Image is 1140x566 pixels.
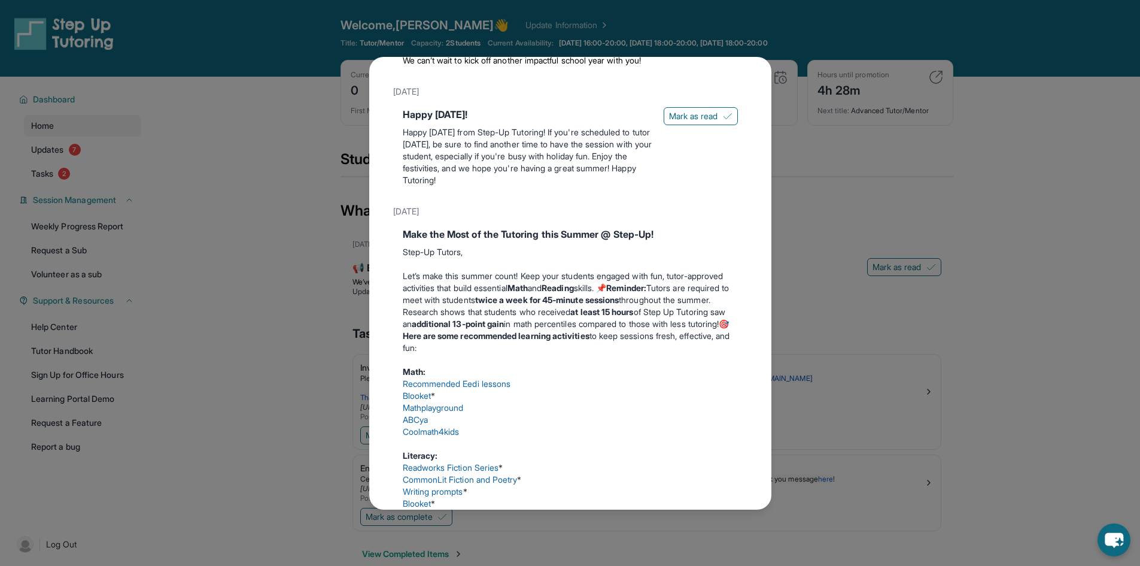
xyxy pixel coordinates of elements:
a: ABCya [403,414,428,425]
button: Mark as read [664,107,738,125]
strong: at least 15 hours [570,307,633,317]
a: Recommended Eedi lessons [403,379,511,389]
strong: twice a week for 45-minute sessions [475,295,619,305]
div: [DATE] [393,201,747,222]
strong: Reminder: [606,283,646,293]
a: Mathplayground [403,402,464,413]
a: Coolmath4kids [403,426,460,437]
div: Make the Most of the Tutoring this Summer @ Step-Up! [403,227,738,241]
img: Mark as read [723,111,732,121]
a: Readworks Fiction Series [403,462,499,473]
span: We can’t wait to kick off another impactful school year with you! [403,55,642,65]
a: Writing prompts [403,486,463,497]
strong: Literacy: [403,450,438,461]
strong: Here are some recommended learning activities [403,331,589,341]
p: Step-Up Tutors, [403,246,738,258]
strong: Reading [542,283,574,293]
div: [DATE] [393,81,747,102]
p: Let’s make this summer count! Keep your students engaged with fun, tutor-approved activities that... [403,270,738,306]
div: Happy [DATE]! [403,107,654,122]
a: CommonLit Fiction and Poetry [403,474,518,485]
span: Mark as read [669,110,718,122]
strong: Math [507,283,528,293]
p: Happy [DATE] from Step-Up Tutoring! If you're scheduled to tutor [DATE], be sure to find another ... [403,126,654,186]
strong: Math: [403,367,425,377]
a: Blooket [403,391,431,401]
strong: additional 13-point gain [412,319,504,329]
button: chat-button [1098,523,1130,556]
p: Research shows that students who received of Step Up Tutoring saw an in math percentiles compared... [403,306,738,354]
a: Blooket [403,498,431,509]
